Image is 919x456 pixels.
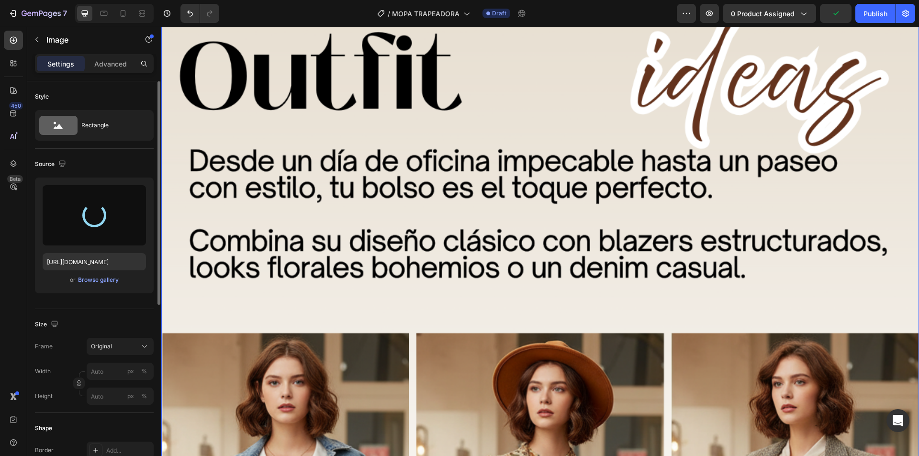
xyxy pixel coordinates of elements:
[87,338,154,355] button: Original
[81,114,140,136] div: Rectangle
[106,446,151,455] div: Add...
[731,9,795,19] span: 0 product assigned
[87,363,154,380] input: px%
[35,92,49,101] div: Style
[91,342,112,351] span: Original
[392,9,459,19] span: MOPA TRAPEADORA
[127,392,134,400] div: px
[125,366,136,377] button: %
[855,4,896,23] button: Publish
[35,446,54,455] div: Border
[7,175,23,183] div: Beta
[9,102,23,110] div: 450
[863,9,887,19] div: Publish
[141,392,147,400] div: %
[141,367,147,376] div: %
[4,4,71,23] button: 7
[35,342,53,351] label: Frame
[47,59,74,69] p: Settings
[492,9,506,18] span: Draft
[127,367,134,376] div: px
[180,4,219,23] div: Undo/Redo
[43,253,146,270] input: https://example.com/image.jpg
[87,388,154,405] input: px%
[35,392,53,400] label: Height
[723,4,816,23] button: 0 product assigned
[886,409,909,432] div: Open Intercom Messenger
[78,276,119,284] div: Browse gallery
[125,390,136,402] button: %
[138,366,150,377] button: px
[35,318,60,331] div: Size
[138,390,150,402] button: px
[63,8,67,19] p: 7
[35,424,52,433] div: Shape
[35,158,68,171] div: Source
[94,59,127,69] p: Advanced
[70,274,76,286] span: or
[161,27,919,456] iframe: Design area
[78,275,119,285] button: Browse gallery
[35,367,51,376] label: Width
[46,34,128,45] p: Image
[388,9,390,19] span: /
